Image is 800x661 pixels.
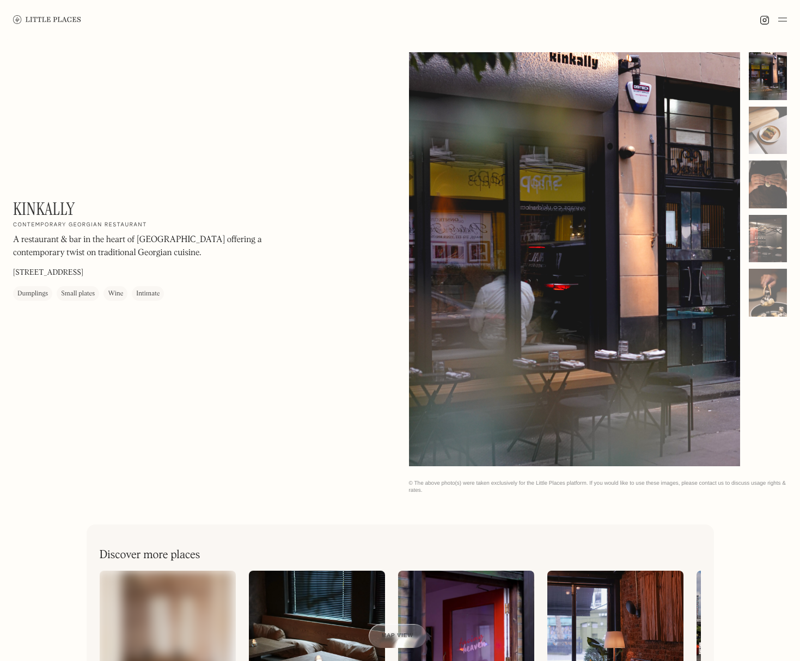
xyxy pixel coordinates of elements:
[108,288,123,299] div: Wine
[13,199,75,219] h1: Kinkally
[369,624,426,648] a: Map view
[100,548,200,562] h2: Discover more places
[13,233,307,260] p: A restaurant & bar in the heart of [GEOGRAPHIC_DATA] offering a contemporary twist on traditional...
[409,480,787,494] div: © The above photo(s) were taken exclusively for the Little Places platform. If you would like to ...
[17,288,48,299] div: Dumplings
[13,267,83,279] p: [STREET_ADDRESS]
[61,288,95,299] div: Small plates
[382,633,413,639] span: Map view
[13,221,147,229] h2: Contemporary Georgian restaurant
[136,288,160,299] div: Intimate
